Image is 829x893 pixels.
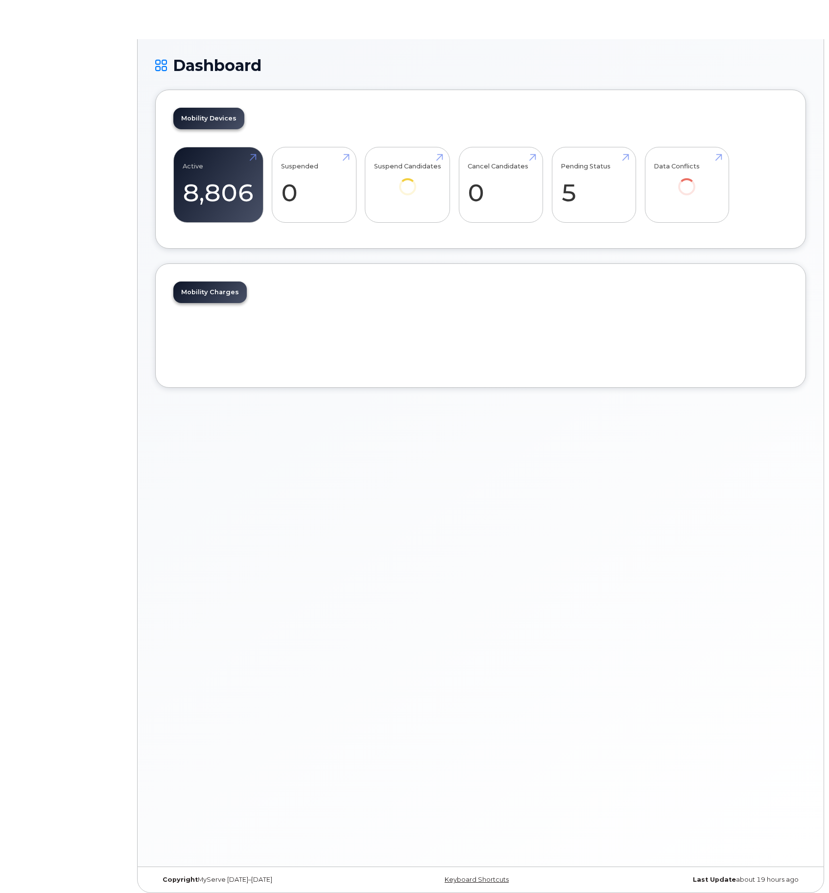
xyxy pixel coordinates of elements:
div: about 19 hours ago [589,876,806,884]
a: Cancel Candidates 0 [468,153,534,217]
a: Keyboard Shortcuts [445,876,509,883]
a: Suspend Candidates [374,153,441,209]
strong: Last Update [693,876,736,883]
div: MyServe [DATE]–[DATE] [155,876,372,884]
a: Data Conflicts [654,153,720,209]
strong: Copyright [163,876,198,883]
h1: Dashboard [155,57,806,74]
a: Mobility Devices [173,108,244,129]
a: Active 8,806 [183,153,254,217]
a: Pending Status 5 [561,153,627,217]
a: Suspended 0 [281,153,347,217]
a: Mobility Charges [173,282,247,303]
